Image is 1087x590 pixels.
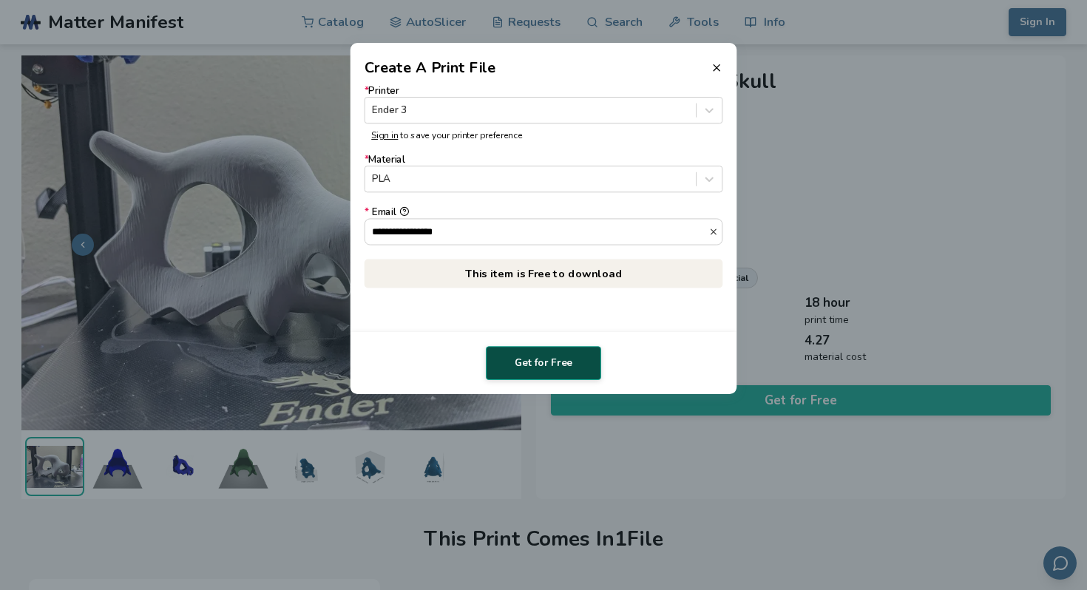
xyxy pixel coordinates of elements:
[399,207,409,217] button: *Email
[372,174,375,185] input: *MaterialPLA
[371,129,398,141] a: Sign in
[365,207,723,218] div: Email
[365,57,496,78] h2: Create A Print File
[486,346,601,380] button: Get for Free
[365,219,709,244] input: *Email
[365,155,723,192] label: Material
[708,226,722,236] button: *Email
[365,259,723,288] p: This item is Free to download
[365,86,723,123] label: Printer
[371,131,716,141] p: to save your printer preference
